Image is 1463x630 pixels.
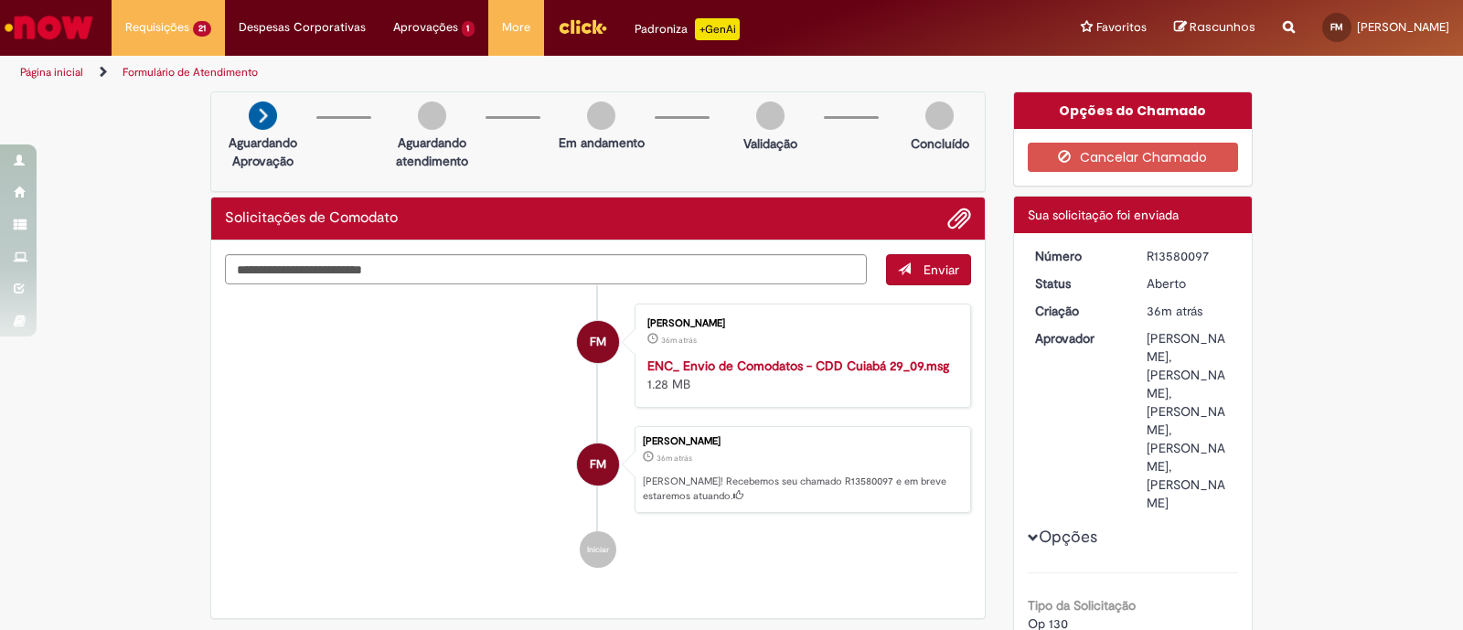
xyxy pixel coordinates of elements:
a: Rascunhos [1174,19,1255,37]
span: More [502,18,530,37]
div: Padroniza [635,18,740,40]
div: Felipe Augusto Portela Moreira [577,321,619,363]
dt: Criação [1021,302,1134,320]
span: 36m atrás [1147,303,1202,319]
div: [PERSON_NAME] [643,436,961,447]
p: Validação [743,134,797,153]
div: 1.28 MB [647,357,952,393]
li: Felipe Augusto Portela Moreira [225,426,971,514]
h2: Solicitações de Comodato Histórico de tíquete [225,210,398,227]
span: 21 [193,21,211,37]
div: Opções do Chamado [1014,92,1253,129]
p: [PERSON_NAME]! Recebemos seu chamado R13580097 e em breve estaremos atuando. [643,475,961,503]
span: [PERSON_NAME] [1357,19,1449,35]
span: 36m atrás [657,453,692,464]
span: Favoritos [1096,18,1147,37]
dt: Aprovador [1021,329,1134,347]
span: Enviar [924,262,959,278]
p: Em andamento [559,133,645,152]
b: Tipo da Solicitação [1028,597,1136,614]
span: 36m atrás [661,335,697,346]
textarea: Digite sua mensagem aqui... [225,254,867,285]
a: Página inicial [20,65,83,80]
img: img-circle-grey.png [756,101,785,130]
ul: Histórico de tíquete [225,285,971,587]
dt: Número [1021,247,1134,265]
div: Felipe Augusto Portela Moreira [577,443,619,486]
span: Requisições [125,18,189,37]
button: Adicionar anexos [947,207,971,230]
button: Enviar [886,254,971,285]
span: Aprovações [393,18,458,37]
div: R13580097 [1147,247,1232,265]
p: Aguardando Aprovação [219,133,307,170]
div: [PERSON_NAME], [PERSON_NAME], [PERSON_NAME], [PERSON_NAME], [PERSON_NAME] [1147,329,1232,512]
div: 30/09/2025 08:27:27 [1147,302,1232,320]
img: ServiceNow [2,9,96,46]
dt: Status [1021,274,1134,293]
p: Concluído [911,134,969,153]
p: Aguardando atendimento [388,133,476,170]
span: Rascunhos [1190,18,1255,36]
span: 1 [462,21,475,37]
a: ENC_ Envio de Comodatos - CDD Cuiabá 29_09.msg [647,358,949,374]
img: img-circle-grey.png [925,101,954,130]
span: FM [590,320,606,364]
a: Formulário de Atendimento [123,65,258,80]
time: 30/09/2025 08:27:27 [657,453,692,464]
span: FM [1330,21,1343,33]
img: img-circle-grey.png [587,101,615,130]
button: Cancelar Chamado [1028,143,1239,172]
div: [PERSON_NAME] [647,318,952,329]
ul: Trilhas de página [14,56,962,90]
div: Aberto [1147,274,1232,293]
time: 30/09/2025 08:27:25 [661,335,697,346]
p: +GenAi [695,18,740,40]
img: arrow-next.png [249,101,277,130]
span: Despesas Corporativas [239,18,366,37]
span: Sua solicitação foi enviada [1028,207,1179,223]
img: img-circle-grey.png [418,101,446,130]
img: click_logo_yellow_360x200.png [558,13,607,40]
span: FM [590,443,606,486]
